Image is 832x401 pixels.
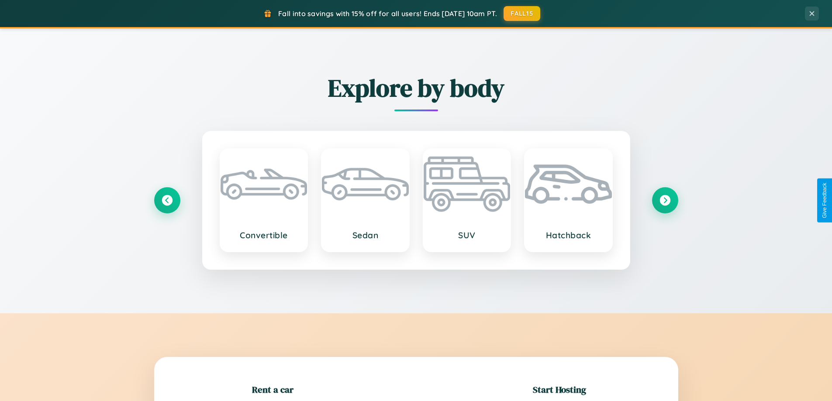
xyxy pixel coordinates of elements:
[252,383,293,396] h2: Rent a car
[331,230,400,240] h3: Sedan
[822,183,828,218] div: Give Feedback
[278,9,497,18] span: Fall into savings with 15% off for all users! Ends [DATE] 10am PT.
[504,6,540,21] button: FALL15
[432,230,502,240] h3: SUV
[229,230,299,240] h3: Convertible
[533,383,586,396] h2: Start Hosting
[154,71,678,105] h2: Explore by body
[534,230,603,240] h3: Hatchback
